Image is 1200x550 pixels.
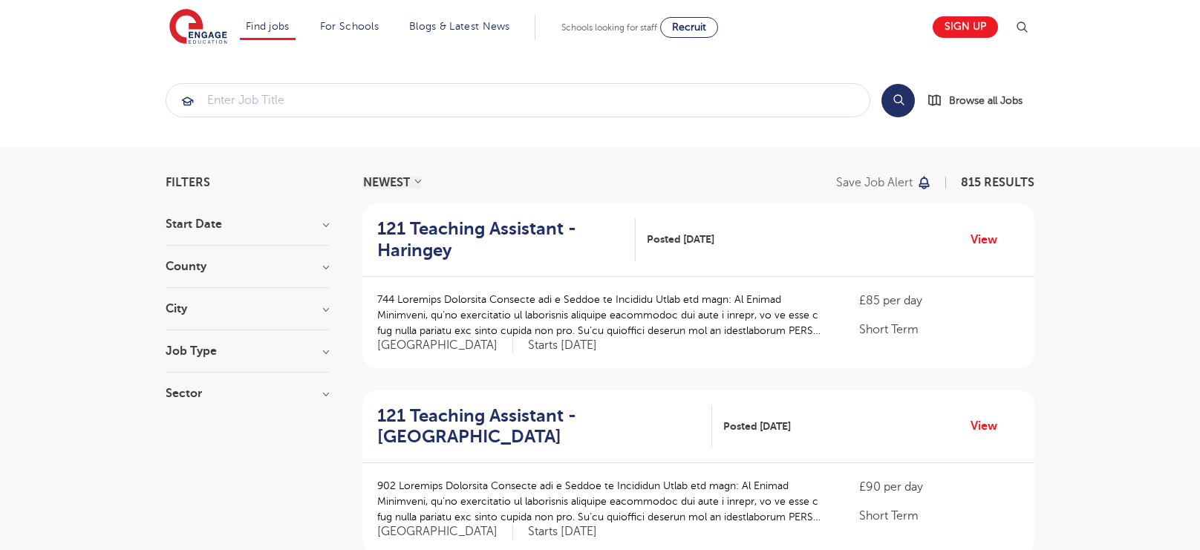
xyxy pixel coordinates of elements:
p: Starts [DATE] [528,524,597,540]
p: Short Term [859,321,1020,338]
h3: Job Type [166,345,329,357]
div: Submit [166,83,870,117]
span: Filters [166,177,210,189]
span: Posted [DATE] [647,232,714,247]
p: 902 Loremips Dolorsita Consecte adi e Seddoe te Incididun Utlab etd magn: Al Enimad Minimveni, qu... [377,478,829,525]
input: Submit [166,84,870,117]
button: Search [881,84,915,117]
span: [GEOGRAPHIC_DATA] [377,338,513,353]
h3: County [166,261,329,272]
span: Browse all Jobs [949,92,1023,109]
p: 744 Loremips Dolorsita Consecte adi e Seddoe te Incididu Utlab etd magn: Al Enimad Minimveni, qu’... [377,292,829,338]
a: 121 Teaching Assistant - Haringey [377,218,636,261]
a: View [971,230,1008,249]
p: Short Term [859,507,1020,525]
span: [GEOGRAPHIC_DATA] [377,524,513,540]
span: Recruit [672,22,706,33]
img: Engage Education [169,9,227,46]
h3: Sector [166,387,329,399]
h2: 121 Teaching Assistant - Haringey [377,218,624,261]
p: Save job alert [836,177,913,189]
a: Sign up [933,16,998,38]
a: Find jobs [246,21,290,32]
a: Browse all Jobs [927,92,1034,109]
span: Schools looking for staff [561,22,657,33]
button: Save job alert [836,177,932,189]
a: View [971,416,1008,436]
span: 815 RESULTS [961,176,1034,189]
p: £85 per day [859,292,1020,310]
p: Starts [DATE] [528,338,597,353]
span: Posted [DATE] [723,419,791,434]
h2: 121 Teaching Assistant - [GEOGRAPHIC_DATA] [377,405,700,448]
a: Recruit [660,17,718,38]
a: For Schools [320,21,379,32]
a: 121 Teaching Assistant - [GEOGRAPHIC_DATA] [377,405,712,448]
h3: Start Date [166,218,329,230]
a: Blogs & Latest News [409,21,510,32]
h3: City [166,303,329,315]
p: £90 per day [859,478,1020,496]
